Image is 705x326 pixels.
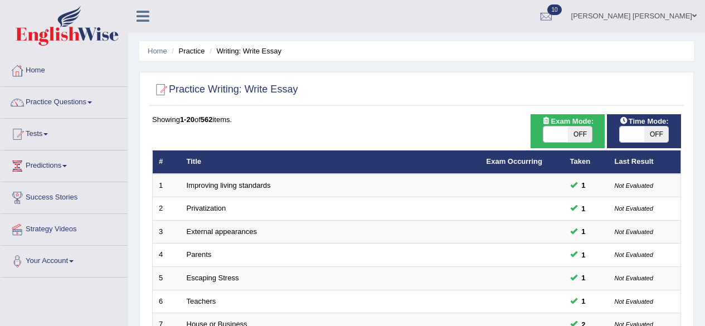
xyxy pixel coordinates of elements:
[187,297,216,305] a: Teachers
[169,46,205,56] li: Practice
[1,87,128,115] a: Practice Questions
[148,47,167,55] a: Home
[187,227,257,236] a: External appearances
[487,157,542,166] a: Exam Occurring
[1,246,128,274] a: Your Account
[577,179,590,191] span: You can still take this question
[615,251,653,258] small: Not Evaluated
[615,275,653,281] small: Not Evaluated
[615,115,673,127] span: Time Mode:
[609,150,681,174] th: Last Result
[1,214,128,242] a: Strategy Videos
[153,267,181,290] td: 5
[531,114,605,148] div: Show exams occurring in exams
[153,290,181,313] td: 6
[577,295,590,307] span: You can still take this question
[564,150,609,174] th: Taken
[615,205,653,212] small: Not Evaluated
[207,46,281,56] li: Writing: Write Essay
[187,274,239,282] a: Escaping Stress
[577,272,590,284] span: You can still take this question
[153,150,181,174] th: #
[1,55,128,83] a: Home
[615,228,653,235] small: Not Evaluated
[180,115,195,124] b: 1-20
[153,244,181,267] td: 4
[577,226,590,237] span: You can still take this question
[152,81,298,98] h2: Practice Writing: Write Essay
[547,4,561,15] span: 10
[153,197,181,221] td: 2
[1,119,128,147] a: Tests
[577,203,590,215] span: You can still take this question
[615,298,653,305] small: Not Evaluated
[152,114,681,125] div: Showing of items.
[1,150,128,178] a: Predictions
[568,126,592,142] span: OFF
[187,181,271,189] a: Improving living standards
[187,204,226,212] a: Privatization
[181,150,480,174] th: Title
[201,115,213,124] b: 562
[538,115,598,127] span: Exam Mode:
[1,182,128,210] a: Success Stories
[577,249,590,261] span: You can still take this question
[644,126,669,142] span: OFF
[153,220,181,244] td: 3
[153,174,181,197] td: 1
[615,182,653,189] small: Not Evaluated
[187,250,212,259] a: Parents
